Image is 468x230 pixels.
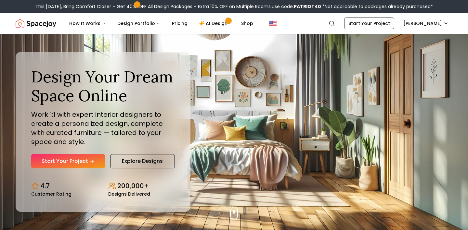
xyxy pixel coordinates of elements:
a: Shop [236,17,258,30]
p: Work 1:1 with expert interior designers to create a personalized design, complete with curated fu... [31,110,175,146]
a: Start Your Project [344,18,394,29]
div: Design stats [31,176,175,196]
a: AI Design [194,17,235,30]
a: Explore Designs [110,154,175,168]
b: PATRIOT40 [294,3,321,10]
p: 4.7 [40,181,50,190]
h1: Design Your Dream Space Online [31,67,175,105]
div: This [DATE], Bring Comfort Closer – Get 40% OFF All Design Packages + Extra 10% OFF on Multiple R... [35,3,433,10]
a: Start Your Project [31,154,105,168]
a: Pricing [167,17,193,30]
span: *Not applicable to packages already purchased* [321,3,433,10]
button: [PERSON_NAME] [399,18,452,29]
button: How It Works [64,17,111,30]
small: Customer Rating [31,192,71,196]
small: Designs Delivered [108,192,150,196]
nav: Main [64,17,258,30]
button: Design Portfolio [112,17,165,30]
p: 200,000+ [117,181,149,190]
a: Spacejoy [16,17,56,30]
img: United States [269,19,277,27]
span: Use code: [272,3,321,10]
img: Spacejoy Logo [16,17,56,30]
nav: Global [16,13,452,34]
